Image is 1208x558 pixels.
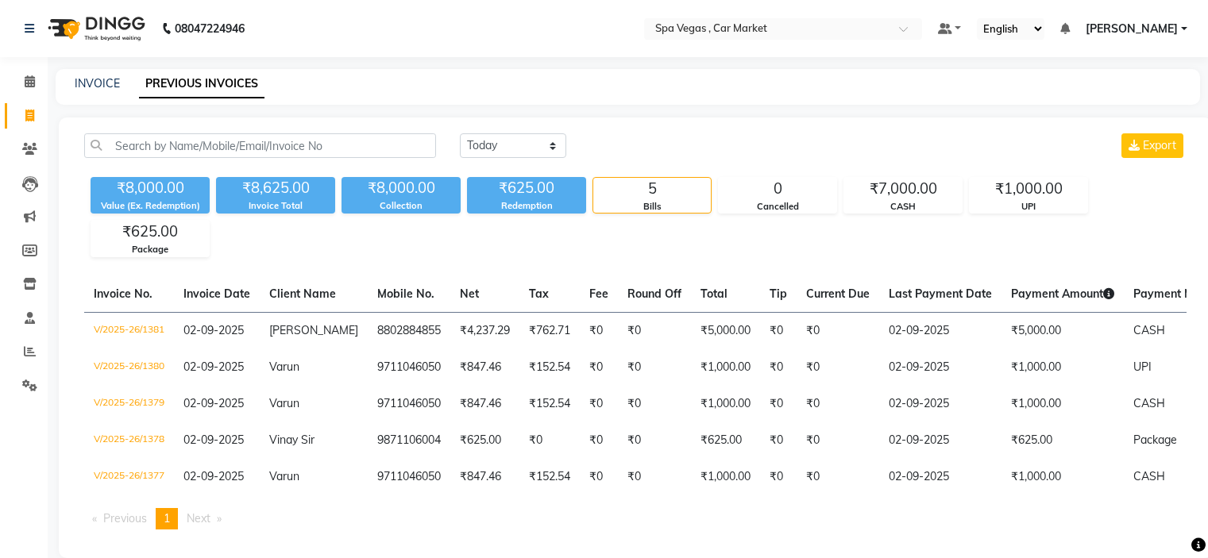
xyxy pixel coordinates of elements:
td: ₹1,000.00 [1002,349,1124,386]
span: Tax [529,287,549,301]
div: 0 [719,178,836,200]
button: Export [1121,133,1183,158]
div: ₹8,625.00 [216,177,335,199]
span: Invoice Date [183,287,250,301]
td: V/2025-26/1380 [84,349,174,386]
a: PREVIOUS INVOICES [139,70,264,98]
div: ₹7,000.00 [844,178,962,200]
td: ₹847.46 [450,459,519,495]
span: Vinay Sir [269,433,315,447]
div: ₹1,000.00 [970,178,1087,200]
td: ₹0 [580,386,618,422]
div: Bills [593,200,711,214]
input: Search by Name/Mobile/Email/Invoice No [84,133,436,158]
span: Fee [589,287,608,301]
span: CASH [1133,323,1165,337]
a: INVOICE [75,76,120,90]
span: Client Name [269,287,336,301]
td: V/2025-26/1377 [84,459,174,495]
td: ₹0 [797,459,879,495]
td: ₹152.54 [519,459,580,495]
td: ₹5,000.00 [1002,312,1124,349]
span: 1 [164,511,170,525]
td: V/2025-26/1378 [84,422,174,459]
span: 02-09-2025 [183,396,244,410]
td: ₹0 [618,312,691,349]
td: ₹625.00 [450,422,519,459]
td: 9711046050 [368,349,450,386]
span: Previous [103,511,147,525]
div: Cancelled [719,200,836,214]
span: 02-09-2025 [183,323,244,337]
td: ₹625.00 [691,422,760,459]
td: ₹0 [519,422,580,459]
span: Total [700,287,728,301]
td: ₹1,000.00 [1002,386,1124,422]
td: ₹1,000.00 [691,386,760,422]
span: Round Off [627,287,681,301]
td: ₹0 [797,386,879,422]
div: ₹625.00 [467,177,586,199]
td: 9711046050 [368,386,450,422]
span: 02-09-2025 [183,433,244,447]
td: ₹0 [580,349,618,386]
td: ₹0 [618,386,691,422]
span: Varun [269,360,299,374]
td: 9871106004 [368,422,450,459]
div: 5 [593,178,711,200]
div: Invoice Total [216,199,335,213]
td: ₹1,000.00 [691,349,760,386]
div: Package [91,243,209,256]
td: ₹5,000.00 [691,312,760,349]
td: ₹0 [618,422,691,459]
td: V/2025-26/1381 [84,312,174,349]
span: CASH [1133,469,1165,483]
span: Net [460,287,479,301]
td: ₹1,000.00 [691,459,760,495]
td: ₹0 [760,422,797,459]
div: Redemption [467,199,586,213]
span: Varun [269,469,299,483]
td: 02-09-2025 [879,386,1002,422]
td: 02-09-2025 [879,349,1002,386]
span: 02-09-2025 [183,469,244,483]
td: 8802884855 [368,312,450,349]
span: Package [1133,433,1177,447]
span: Last Payment Date [889,287,992,301]
td: 9711046050 [368,459,450,495]
div: ₹8,000.00 [91,177,210,199]
td: ₹0 [760,459,797,495]
span: Payment Amount [1011,287,1114,301]
td: ₹0 [797,349,879,386]
td: ₹0 [760,312,797,349]
td: 02-09-2025 [879,422,1002,459]
div: ₹625.00 [91,221,209,243]
div: ₹8,000.00 [342,177,461,199]
td: ₹1,000.00 [1002,459,1124,495]
td: ₹0 [580,312,618,349]
span: UPI [1133,360,1152,374]
td: ₹152.54 [519,386,580,422]
span: Varun [269,396,299,410]
td: ₹0 [797,422,879,459]
div: Collection [342,199,461,213]
b: 08047224946 [175,6,245,51]
span: Mobile No. [377,287,434,301]
span: 02-09-2025 [183,360,244,374]
span: Current Due [806,287,870,301]
td: ₹847.46 [450,349,519,386]
td: ₹4,237.29 [450,312,519,349]
img: logo [41,6,149,51]
div: UPI [970,200,1087,214]
span: [PERSON_NAME] [1086,21,1178,37]
td: ₹625.00 [1002,422,1124,459]
td: ₹0 [760,349,797,386]
td: V/2025-26/1379 [84,386,174,422]
div: CASH [844,200,962,214]
span: Export [1143,138,1176,152]
td: ₹0 [618,459,691,495]
span: Next [187,511,210,525]
span: Tip [770,287,787,301]
td: ₹0 [580,422,618,459]
td: ₹0 [760,386,797,422]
